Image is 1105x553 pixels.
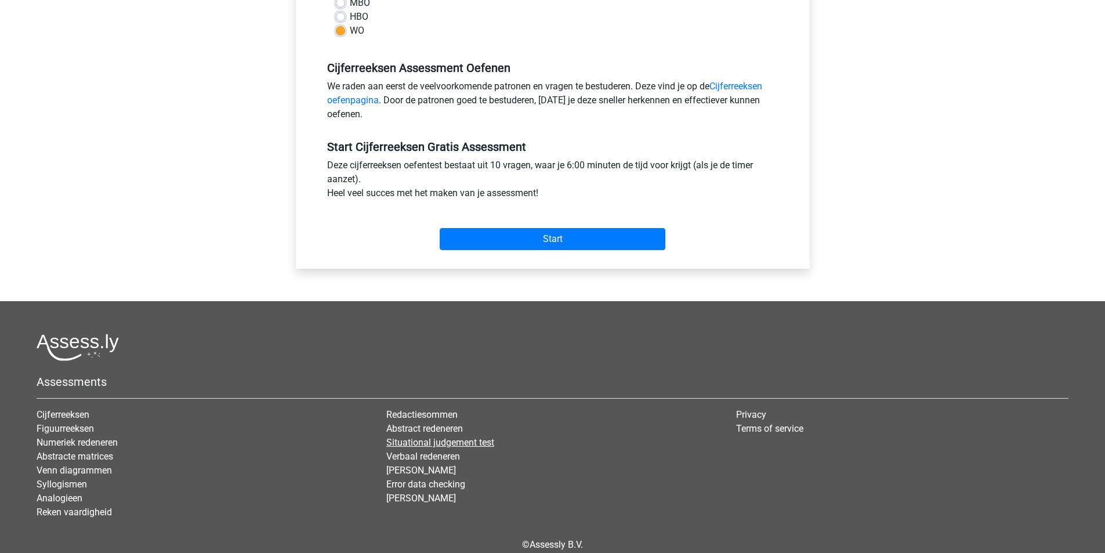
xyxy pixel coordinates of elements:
a: Cijferreeksen [37,409,89,420]
h5: Cijferreeksen Assessment Oefenen [327,61,778,75]
label: WO [350,24,364,38]
a: [PERSON_NAME] [386,465,456,476]
input: Start [440,228,665,250]
h5: Start Cijferreeksen Gratis Assessment [327,140,778,154]
a: Assessly B.V. [530,539,583,550]
a: Abstracte matrices [37,451,113,462]
h5: Assessments [37,375,1068,389]
a: Reken vaardigheid [37,507,112,518]
a: Terms of service [736,423,803,434]
div: Deze cijferreeksen oefentest bestaat uit 10 vragen, waar je 6:00 minuten de tijd voor krijgt (als... [318,158,787,205]
a: Redactiesommen [386,409,458,420]
img: Assessly logo [37,334,119,361]
a: Error data checking [386,479,465,490]
a: Analogieen [37,493,82,504]
a: Numeriek redeneren [37,437,118,448]
a: Figuurreeksen [37,423,94,434]
a: Situational judgement test [386,437,494,448]
a: Verbaal redeneren [386,451,460,462]
label: HBO [350,10,368,24]
a: [PERSON_NAME] [386,493,456,504]
a: Privacy [736,409,766,420]
a: Venn diagrammen [37,465,112,476]
a: Abstract redeneren [386,423,463,434]
div: We raden aan eerst de veelvoorkomende patronen en vragen te bestuderen. Deze vind je op de . Door... [318,79,787,126]
a: Syllogismen [37,479,87,490]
